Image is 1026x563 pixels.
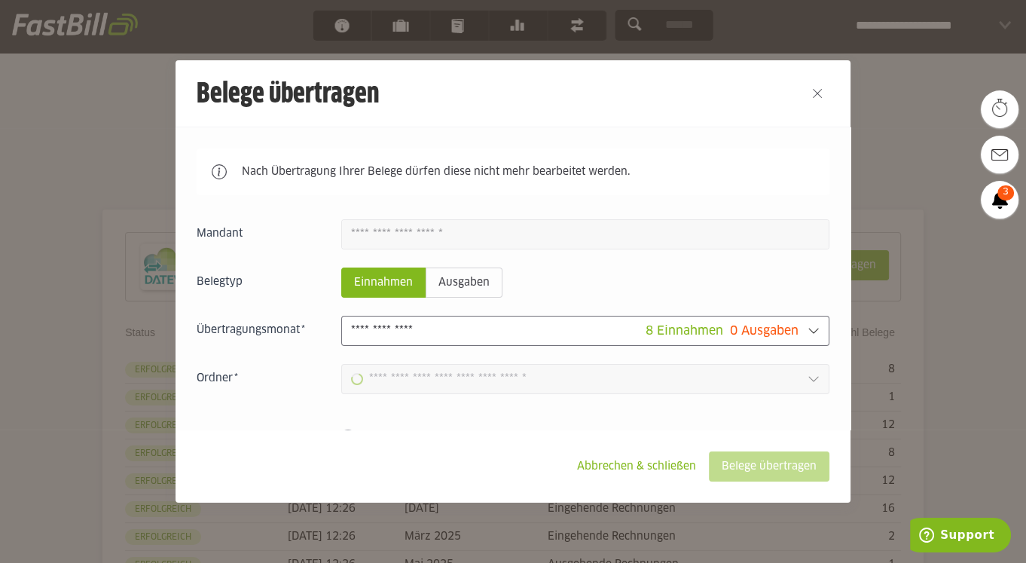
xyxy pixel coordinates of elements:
span: 0 Ausgaben [730,325,799,337]
a: 3 [981,181,1018,219]
sl-button: Abbrechen & schließen [564,451,709,482]
span: 3 [997,185,1014,200]
sl-radio-button: Einnahmen [341,268,426,298]
iframe: Öffnet ein Widget, in dem Sie weitere Informationen finden [910,518,1011,555]
sl-radio-button: Ausgaben [426,268,502,298]
span: 8 Einnahmen [646,325,723,337]
sl-button: Belege übertragen [709,451,829,482]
